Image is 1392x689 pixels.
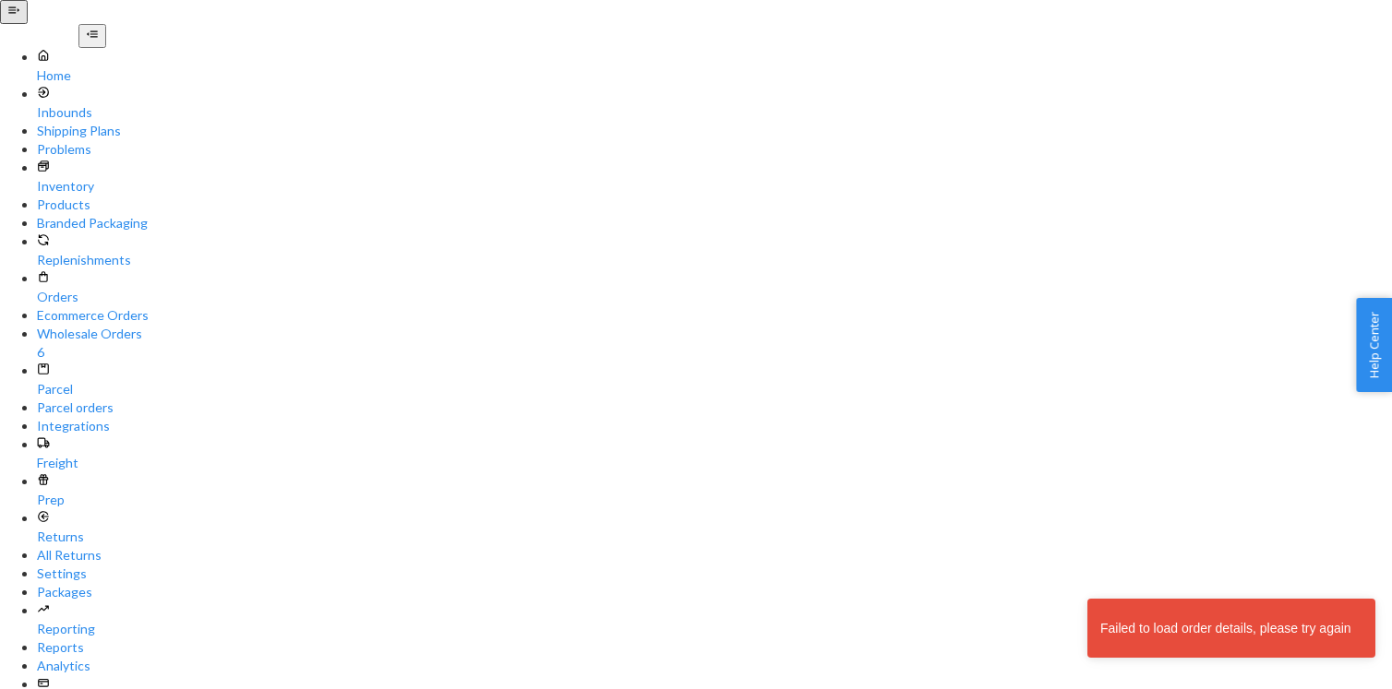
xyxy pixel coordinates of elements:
a: Freight [37,435,1392,472]
div: Parcel [37,380,1392,398]
a: All Returns [37,546,1392,564]
div: Home [37,66,1392,85]
a: Products [37,196,1392,214]
a: Parcel orders [37,398,1392,417]
div: Orders [37,288,1392,306]
a: Replenishments [37,232,1392,269]
a: Integrations [37,417,1392,435]
a: Packages [37,583,1392,601]
a: Parcel [37,362,1392,398]
a: Returns [37,509,1392,546]
a: Analytics [37,657,1392,675]
div: Reporting [37,620,1392,638]
a: Branded Packaging [37,214,1392,232]
a: Inventory [37,159,1392,196]
a: Problems [37,140,1392,159]
a: Settings [37,564,1392,583]
a: Prep [37,472,1392,509]
div: Freight [37,454,1392,472]
div: Returns [37,528,1392,546]
a: Ecommerce Orders [37,306,1392,325]
div: Prep [37,491,1392,509]
div: Wholesale Orders [37,325,1392,343]
a: Wholesale Orders6 [37,325,1392,362]
a: Reporting [37,601,1392,638]
div: Inbounds [37,103,1392,122]
a: Home [37,48,1392,85]
button: Close Navigation [78,24,106,48]
a: Shipping Plans [37,122,1392,140]
a: Inbounds [37,85,1392,122]
div: 6 [37,343,1392,362]
div: Replenishments [37,251,1392,269]
div: Failed to load order details, please try again [1095,613,1368,643]
a: Orders [37,269,1392,306]
div: Inventory [37,177,1392,196]
iframe: Opens a widget where you can chat to one of our agents [1272,634,1374,680]
button: Help Center [1356,298,1392,392]
a: Reports [37,638,1392,657]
